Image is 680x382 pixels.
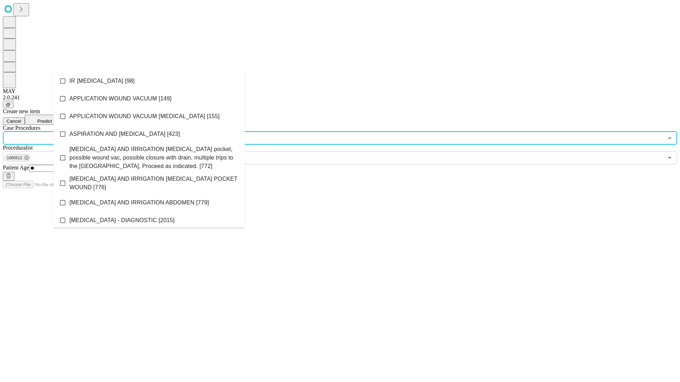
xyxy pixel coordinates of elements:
span: [MEDICAL_DATA] AND IRRIGATION ABDOMEN [779] [69,198,209,207]
span: IR [MEDICAL_DATA] [98] [69,77,135,85]
button: Predict [25,115,57,125]
span: Patient Age [3,164,29,170]
span: Cancel [6,118,21,124]
span: Scheduled Procedure [3,125,40,131]
div: MAY [3,88,677,94]
span: ASPIRATION AND [MEDICAL_DATA] [423] [69,130,180,138]
span: Predict [37,118,52,124]
div: 1000512 [4,154,31,162]
span: [MEDICAL_DATA] - DIAGNOSTIC [2015] [69,216,175,225]
span: Create new item [3,108,40,114]
button: @ [3,101,13,108]
span: Proceduralist [3,145,33,151]
span: [MEDICAL_DATA] AND IRRIGATION [MEDICAL_DATA] POCKET WOUND [776] [69,175,239,192]
span: APPLICATION WOUND VACUUM [MEDICAL_DATA] [155] [69,112,220,121]
button: Open [665,153,675,163]
button: Cancel [3,117,25,125]
span: [MEDICAL_DATA] AND IRRIGATION [MEDICAL_DATA] pocket, possible wound vac, possible closure with dr... [69,145,239,170]
span: 1000512 [4,154,25,162]
div: 2.0.241 [3,94,677,101]
button: Close [665,133,675,143]
span: @ [6,102,11,107]
span: APPLICATION WOUND VACUUM [149] [69,94,171,103]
